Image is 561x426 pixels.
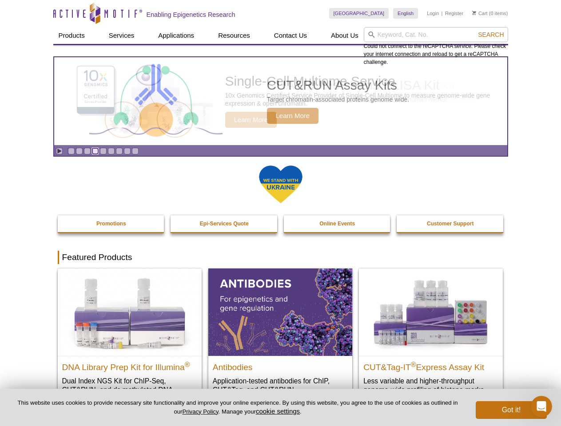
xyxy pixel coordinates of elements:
a: Go to slide 3 [84,148,91,154]
a: CUT&Tag-IT® Express Assay Kit CUT&Tag-IT®Express Assay Kit Less variable and higher-throughput ge... [359,268,503,403]
p: Target chromatin-associated proteins genome wide. [267,95,410,103]
div: Could not connect to the reCAPTCHA service. Please check your internet connection and reload to g... [364,27,508,66]
strong: Customer Support [427,221,473,227]
a: Contact Us [269,27,312,44]
img: DNA Library Prep Kit for Illumina [58,268,202,355]
a: About Us [326,27,364,44]
button: cookie settings [256,407,300,415]
sup: ® [185,360,190,368]
img: Your Cart [472,11,476,15]
a: English [393,8,418,19]
h2: Antibodies [213,359,348,372]
p: Less variable and higher-throughput genome-wide profiling of histone marks​. [363,376,498,394]
a: Products [53,27,90,44]
a: Customer Support [397,215,504,232]
h2: Featured Products [58,251,504,264]
a: Go to slide 5 [100,148,107,154]
img: CUT&RUN Assay Kits [89,61,223,142]
span: Search [478,31,504,38]
img: CUT&Tag-IT® Express Assay Kit [359,268,503,355]
strong: Online Events [319,221,355,227]
a: Privacy Policy [182,408,218,415]
a: Go to slide 2 [76,148,83,154]
p: Application-tested antibodies for ChIP, CUT&Tag, and CUT&RUN. [213,376,348,394]
h2: CUT&Tag-IT Express Assay Kit [363,359,498,372]
a: Online Events [284,215,391,232]
a: Go to slide 8 [124,148,131,154]
h2: Enabling Epigenetics Research [147,11,235,19]
a: Login [427,10,439,16]
strong: Epi-Services Quote [200,221,249,227]
a: Go to slide 6 [108,148,115,154]
a: Go to slide 1 [68,148,75,154]
a: Epi-Services Quote [171,215,278,232]
a: Register [445,10,463,16]
a: Resources [213,27,255,44]
a: Services [103,27,140,44]
a: Applications [153,27,199,44]
input: Keyword, Cat. No. [364,27,508,42]
a: All Antibodies Antibodies Application-tested antibodies for ChIP, CUT&Tag, and CUT&RUN. [208,268,352,403]
img: All Antibodies [208,268,352,355]
iframe: Intercom live chat [531,396,552,417]
h2: CUT&RUN Assay Kits [267,79,410,92]
strong: Promotions [96,221,126,227]
a: Promotions [58,215,165,232]
a: Go to slide 4 [92,148,99,154]
button: Search [475,31,506,39]
li: | [442,8,443,19]
li: (0 items) [472,8,508,19]
a: DNA Library Prep Kit for Illumina DNA Library Prep Kit for Illumina® Dual Index NGS Kit for ChIP-... [58,268,202,412]
a: [GEOGRAPHIC_DATA] [329,8,389,19]
p: Dual Index NGS Kit for ChIP-Seq, CUT&RUN, and ds methylated DNA assays. [62,376,197,403]
a: Go to slide 9 [132,148,139,154]
h2: DNA Library Prep Kit for Illumina [62,359,197,372]
article: CUT&RUN Assay Kits [54,57,507,145]
button: Got it! [476,401,547,419]
a: Cart [472,10,488,16]
p: This website uses cookies to provide necessary site functionality and improve your online experie... [14,399,461,416]
span: Learn More [267,108,319,124]
a: Go to slide 7 [116,148,123,154]
a: CUT&RUN Assay Kits CUT&RUN Assay Kits Target chromatin-associated proteins genome wide. Learn More [54,57,507,145]
sup: ® [411,360,416,368]
a: Toggle autoplay [56,148,63,154]
img: We Stand With Ukraine [259,165,303,204]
